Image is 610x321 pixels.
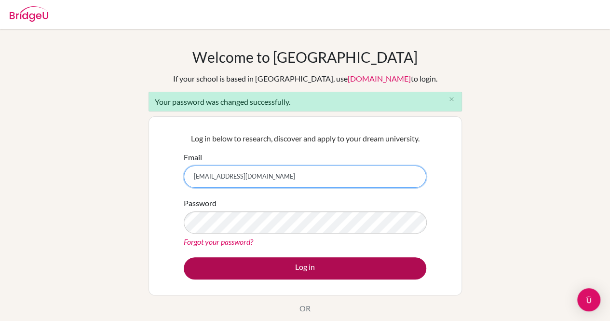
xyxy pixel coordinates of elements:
[442,92,461,107] button: Close
[184,197,217,209] label: Password
[348,74,411,83] a: [DOMAIN_NAME]
[173,73,437,84] div: If your school is based in [GEOGRAPHIC_DATA], use to login.
[192,48,418,66] h1: Welcome to [GEOGRAPHIC_DATA]
[448,96,455,103] i: close
[577,288,600,311] div: Open Intercom Messenger
[184,152,202,163] label: Email
[149,92,462,112] div: Your password was changed successfully.
[184,237,253,246] a: Forgot your password?
[299,303,311,314] p: OR
[184,133,426,144] p: Log in below to research, discover and apply to your dream university.
[10,6,48,22] img: Bridge-U
[184,257,426,279] button: Log in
